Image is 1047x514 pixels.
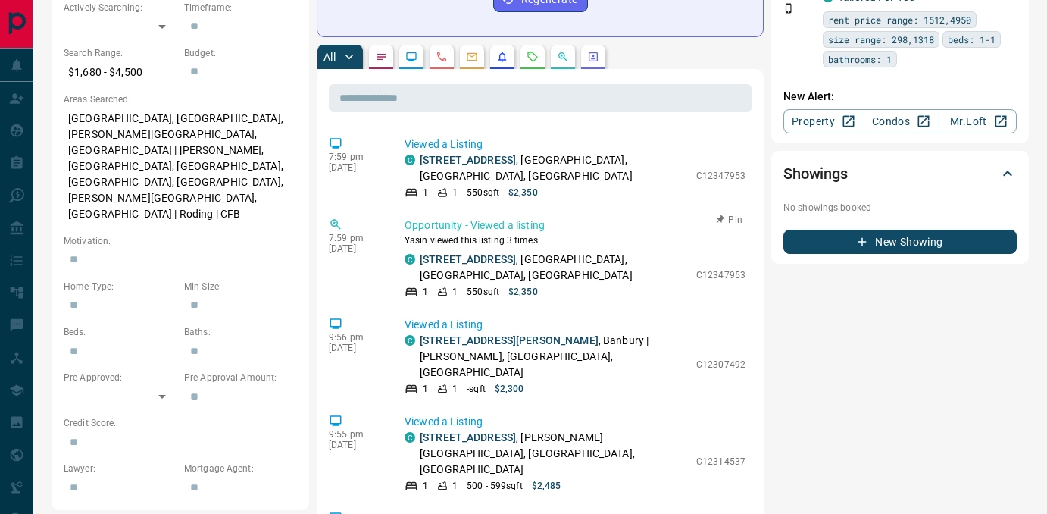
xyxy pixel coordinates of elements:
p: - sqft [467,382,486,396]
p: , [PERSON_NAME][GEOGRAPHIC_DATA], [GEOGRAPHIC_DATA], [GEOGRAPHIC_DATA] [420,430,689,478]
p: , [GEOGRAPHIC_DATA], [GEOGRAPHIC_DATA], [GEOGRAPHIC_DATA] [420,252,689,284]
p: Mortgage Agent: [184,462,297,475]
p: 550 sqft [467,285,499,299]
p: Viewed a Listing [405,317,745,333]
p: 9:56 pm [329,332,382,343]
a: [STREET_ADDRESS] [420,431,516,443]
a: Mr.Loft [939,109,1017,133]
p: Home Type: [64,280,177,293]
svg: Push Notification Only [783,3,794,14]
p: Opportunity - Viewed a listing [405,218,745,233]
p: C12347953 [696,268,745,282]
svg: Emails [466,51,478,63]
p: [DATE] [329,162,382,173]
p: 1 [423,285,428,299]
p: Search Range: [64,46,177,60]
span: size range: 298,1318 [828,32,934,47]
span: bathrooms: 1 [828,52,892,67]
p: 1 [452,479,458,493]
p: Beds: [64,325,177,339]
p: 500 - 599 sqft [467,479,522,493]
p: 1 [452,186,458,199]
p: $2,350 [508,186,538,199]
a: [STREET_ADDRESS] [420,154,516,166]
p: [GEOGRAPHIC_DATA], [GEOGRAPHIC_DATA], [PERSON_NAME][GEOGRAPHIC_DATA], [GEOGRAPHIC_DATA] | [PERSON... [64,106,297,227]
p: Pre-Approved: [64,371,177,384]
p: 1 [423,382,428,396]
p: Pre-Approval Amount: [184,371,297,384]
p: No showings booked [783,201,1017,215]
svg: Opportunities [557,51,569,63]
svg: Lead Browsing Activity [405,51,417,63]
span: rent price range: 1512,4950 [828,12,971,27]
p: C12347953 [696,169,745,183]
p: [DATE] [329,243,382,254]
p: [DATE] [329,440,382,450]
p: 1 [423,479,428,493]
p: Baths: [184,325,297,339]
p: Areas Searched: [64,92,297,106]
p: Motivation: [64,234,297,248]
p: $2,350 [508,285,538,299]
a: [STREET_ADDRESS] [420,253,516,265]
p: 7:59 pm [329,152,382,162]
p: $2,485 [532,479,561,493]
p: Credit Score: [64,416,297,430]
p: , Banbury | [PERSON_NAME], [GEOGRAPHIC_DATA], [GEOGRAPHIC_DATA] [420,333,689,381]
p: Min Size: [184,280,297,293]
button: Pin [708,213,752,227]
p: Budget: [184,46,297,60]
svg: Notes [375,51,387,63]
p: , [GEOGRAPHIC_DATA], [GEOGRAPHIC_DATA], [GEOGRAPHIC_DATA] [420,152,689,184]
p: Yasin viewed this listing 3 times [405,233,745,247]
div: condos.ca [405,155,415,165]
svg: Agent Actions [587,51,599,63]
div: condos.ca [405,335,415,346]
p: Viewed a Listing [405,136,745,152]
p: C12314537 [696,455,745,469]
a: Property [783,109,861,133]
a: [STREET_ADDRESS][PERSON_NAME] [420,334,599,346]
p: Actively Searching: [64,1,177,14]
button: New Showing [783,230,1017,254]
p: New Alert: [783,89,1017,105]
p: 1 [452,382,458,396]
p: 1 [423,186,428,199]
p: Viewed a Listing [405,414,745,430]
p: [DATE] [329,343,382,353]
svg: Requests [527,51,539,63]
div: condos.ca [405,432,415,443]
span: beds: 1-1 [948,32,995,47]
h2: Showings [783,161,848,186]
p: C12307492 [696,358,745,371]
a: Condos [861,109,939,133]
p: All [323,52,336,62]
p: 7:59 pm [329,233,382,243]
p: $2,300 [495,382,524,396]
svg: Listing Alerts [496,51,508,63]
p: 1 [452,285,458,299]
p: 9:55 pm [329,429,382,440]
p: Lawyer: [64,462,177,475]
p: Timeframe: [184,1,297,14]
p: $1,680 - $4,500 [64,60,177,85]
svg: Calls [436,51,448,63]
p: 550 sqft [467,186,499,199]
div: condos.ca [405,254,415,265]
div: Showings [783,155,1017,192]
